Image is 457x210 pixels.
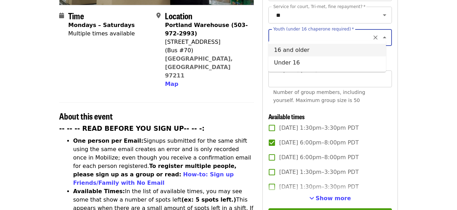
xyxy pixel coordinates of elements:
input: [object Object] [268,70,392,87]
span: [DATE] 6:00pm–8:00pm PDT [279,153,359,162]
button: Clear [371,33,380,42]
a: How-to: Sign up Friends/Family with No Email [73,171,234,186]
a: [GEOGRAPHIC_DATA], [GEOGRAPHIC_DATA] 97211 [165,55,233,79]
strong: To register multiple people, please sign up as a group or read: [73,163,237,178]
span: [DATE] 6:00pm–8:00pm PDT [279,138,359,147]
span: Show more [316,195,351,202]
button: Map [165,80,178,88]
button: Close [380,33,389,42]
span: [DATE] 1:30pm–3:30pm PDT [279,168,359,176]
strong: Mondays – Saturdays [68,22,135,28]
span: Location [165,9,192,22]
strong: One person per Email: [73,137,143,144]
span: About this event [59,110,113,122]
i: map-marker-alt icon [156,12,161,19]
span: Time [68,9,84,22]
span: Available times [268,112,305,121]
span: [DATE] 1:30pm–3:30pm PDT [279,124,359,132]
strong: Portland Warehouse (503-972-2993) [165,22,248,37]
i: calendar icon [59,12,64,19]
strong: -- -- -- READ BEFORE YOU SIGN UP-- -- -: [59,125,205,132]
div: (Bus #70) [165,46,248,55]
label: Youth (under 16 chaperone required) [273,27,354,31]
span: Number of group members, including yourself. Maximum group size is 50 [273,89,365,103]
li: Signups submitted for the same shift using the same email creates an error and is only recorded o... [73,137,254,187]
div: Multiple times available [68,29,135,38]
button: See more timeslots [309,194,351,203]
label: Service for court, Tri-met, fine repayment? [273,5,366,9]
span: Map [165,81,178,87]
li: Under 16 [268,56,386,69]
div: [STREET_ADDRESS] [165,38,248,46]
li: 16 and older [268,44,386,56]
button: Open [380,10,389,20]
span: [DATE] 1:30pm–3:30pm PDT [279,183,359,191]
strong: Available Times: [73,188,125,195]
strong: (ex: 5 spots left.) [181,196,236,203]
